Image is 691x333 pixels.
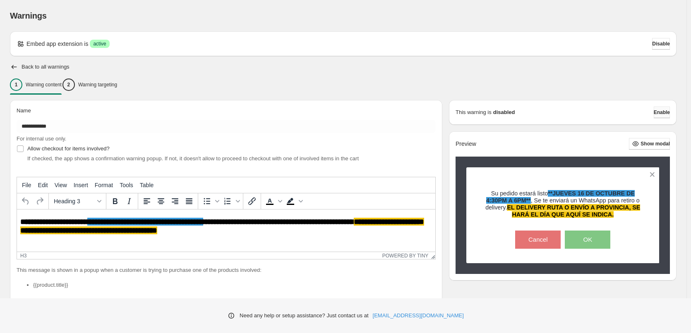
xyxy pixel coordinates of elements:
span: Show modal [641,140,670,147]
span: Enable [654,109,670,116]
span: Edit [38,182,48,188]
p: This message is shown in a popup when a customer is trying to purchase one of the products involved: [17,266,436,274]
div: Numbered list [221,194,241,208]
p: This warning is [456,108,492,117]
button: Show modal [629,138,670,150]
a: Powered by Tiny [382,253,429,259]
button: Cancel [515,231,561,249]
strong: disabled [493,108,515,117]
button: 1Warning content [10,76,62,93]
button: Insert/edit link [245,194,259,208]
span: If checked, the app shows a confirmation warning popup. If not, it doesn't allow to proceed to ch... [27,155,359,162]
button: Align left [140,194,154,208]
li: {{product.title}} [33,281,436,289]
span: Format [95,182,113,188]
h2: Back to all warnings [22,64,70,70]
div: Bullet list [200,194,221,208]
button: Undo [19,194,33,208]
span: Insert [74,182,88,188]
span: For internal use only. [17,136,66,142]
h2: Preview [456,140,476,147]
span: File [22,182,31,188]
a: [EMAIL_ADDRESS][DOMAIN_NAME] [373,312,464,320]
div: 2 [62,78,75,91]
button: Italic [122,194,136,208]
div: Text color [263,194,283,208]
p: Embed app extension is [26,40,88,48]
span: Allow checkout for items involved? [27,145,110,152]
button: 2Warning targeting [62,76,117,93]
button: Bold [108,194,122,208]
div: h3 [20,253,26,259]
span: **JUEVES 16 DE OCTUBRE DE 4:30PM A 6PM** [486,190,635,204]
iframe: Rich Text Area [17,209,435,252]
span: View [55,182,67,188]
p: Warning content [26,81,62,88]
span: Table [140,182,154,188]
button: Formats [50,194,104,208]
span: Name [17,107,31,114]
button: Redo [33,194,47,208]
p: Warning targeting [78,81,117,88]
span: EL DELIVERY RUTA O ENVÍO A PROVINCIA, SE HARÁ EL DÍA QUE AQUÍ SE INDICA. [507,204,640,218]
button: Enable [654,107,670,118]
span: Disable [652,40,670,47]
button: Disable [652,38,670,50]
button: Align right [168,194,182,208]
span: Warnings [10,11,47,20]
span: Tools [120,182,133,188]
span: active [93,40,106,47]
div: Background color [283,194,304,208]
button: OK [565,231,610,249]
span: Heading 3 [54,198,94,205]
div: Resize [428,252,435,259]
div: 1 [10,78,22,91]
button: Align center [154,194,168,208]
h3: Su pedido estará listo , Se te enviará un WhatsApp para retiro o delivery. [481,190,645,219]
button: Justify [182,194,196,208]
